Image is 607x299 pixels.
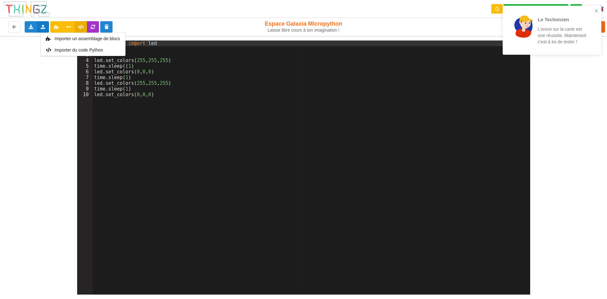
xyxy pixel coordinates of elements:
div: 8 [77,80,93,86]
div: 6 [77,69,93,75]
div: Importer un fichier Python [41,44,125,56]
img: thingz_logo.png [3,1,50,17]
div: 9 [77,86,93,92]
div: Laisse libre cours à ton imagination ! [251,28,357,33]
div: 5 [77,63,93,69]
p: L'envoi sur la carte est une réussite. Maintenant c'est à toi de tester ! [538,26,587,45]
span: Importer un assemblage de blocs [54,36,120,41]
button: close [594,8,599,14]
div: 4 [77,58,93,63]
div: Importer un assemblage de blocs en utilisant un fichier au format .blockly [41,33,125,44]
div: 7 [77,75,93,80]
span: Importer du code Python [54,47,103,53]
div: Ta base fonctionne bien ! [503,4,568,14]
div: Espace Galaxia Micropython [251,20,357,33]
div: 10 [77,92,93,97]
p: Le Technicien [538,16,587,23]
